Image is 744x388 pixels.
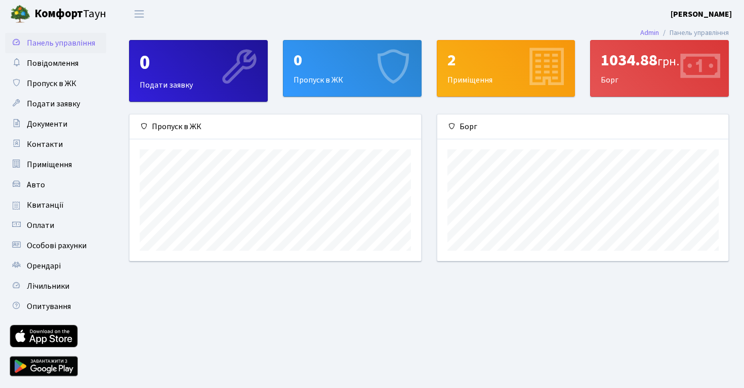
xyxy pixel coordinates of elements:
[5,215,106,236] a: Оплати
[27,220,54,231] span: Оплати
[591,41,728,96] div: Борг
[27,281,69,292] span: Лічильники
[10,4,30,24] img: logo.png
[437,114,729,139] div: Борг
[27,159,72,170] span: Приміщення
[27,119,67,130] span: Документи
[129,40,268,102] a: 0Подати заявку
[447,51,565,70] div: 2
[5,195,106,215] a: Квитанції
[27,139,63,150] span: Контакти
[671,9,732,20] b: [PERSON_NAME]
[5,114,106,134] a: Документи
[5,33,106,53] a: Панель управління
[130,114,421,139] div: Пропуск в ЖК
[437,41,575,96] div: Приміщення
[27,37,95,49] span: Панель управління
[657,53,679,70] span: грн.
[640,27,659,38] a: Admin
[5,73,106,94] a: Пропуск в ЖК
[5,175,106,195] a: Авто
[27,78,76,89] span: Пропуск в ЖК
[27,98,80,109] span: Подати заявку
[27,179,45,190] span: Авто
[140,51,257,75] div: 0
[5,94,106,114] a: Подати заявку
[5,256,106,276] a: Орендарі
[34,6,83,22] b: Комфорт
[27,240,87,251] span: Особові рахунки
[659,27,729,38] li: Панель управління
[294,51,411,70] div: 0
[601,51,718,70] div: 1034.88
[671,8,732,20] a: [PERSON_NAME]
[130,41,267,101] div: Подати заявку
[283,41,421,96] div: Пропуск в ЖК
[5,276,106,296] a: Лічильники
[5,134,106,154] a: Контакти
[27,200,64,211] span: Квитанції
[437,40,575,97] a: 2Приміщення
[5,154,106,175] a: Приміщення
[5,296,106,317] a: Опитування
[127,6,152,22] button: Переключити навігацію
[625,22,744,44] nav: breadcrumb
[283,40,422,97] a: 0Пропуск в ЖК
[5,53,106,73] a: Повідомлення
[27,260,61,271] span: Орендарі
[27,301,71,312] span: Опитування
[34,6,106,23] span: Таун
[27,58,78,69] span: Повідомлення
[5,236,106,256] a: Особові рахунки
